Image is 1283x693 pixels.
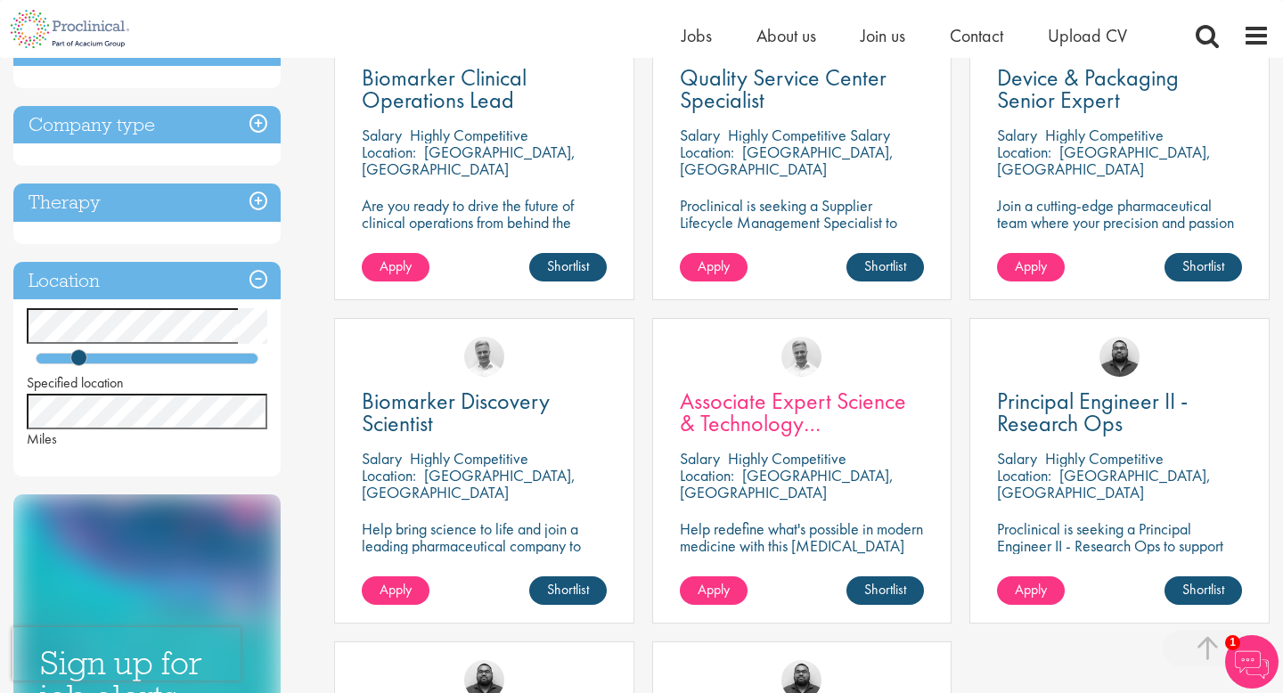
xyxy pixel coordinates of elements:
h3: Location [13,262,281,300]
span: Location: [680,465,734,485]
span: Device & Packaging Senior Expert [997,62,1179,115]
span: Salary [680,125,720,145]
a: Contact [950,24,1003,47]
span: Salary [680,448,720,469]
span: Biomarker Clinical Operations Lead [362,62,527,115]
span: Location: [362,142,416,162]
a: Apply [680,576,748,605]
span: Associate Expert Science & Technology ([MEDICAL_DATA]) [680,386,906,461]
p: Highly Competitive [1045,448,1164,469]
iframe: reCAPTCHA [12,627,241,681]
a: Shortlist [846,253,924,281]
a: Biomarker Clinical Operations Lead [362,67,607,111]
span: Salary [362,125,402,145]
a: Join us [861,24,905,47]
span: Salary [362,448,402,469]
a: Apply [362,253,429,281]
span: Apply [380,580,412,599]
p: [GEOGRAPHIC_DATA], [GEOGRAPHIC_DATA] [680,142,894,179]
span: Apply [380,257,412,275]
span: Salary [997,125,1037,145]
a: Shortlist [1165,576,1242,605]
span: Location: [997,465,1051,485]
a: Shortlist [846,576,924,605]
span: 1 [1225,635,1240,650]
img: Joshua Bye [781,337,821,377]
span: Location: [997,142,1051,162]
a: Shortlist [1165,253,1242,281]
span: Apply [1015,580,1047,599]
a: Shortlist [529,253,607,281]
p: [GEOGRAPHIC_DATA], [GEOGRAPHIC_DATA] [362,142,576,179]
img: Ashley Bennett [1099,337,1140,377]
p: Are you ready to drive the future of clinical operations from behind the scenes? Looking to be in... [362,197,607,281]
p: Highly Competitive [1045,125,1164,145]
img: Chatbot [1225,635,1279,689]
a: Apply [362,576,429,605]
a: Biomarker Discovery Scientist [362,390,607,435]
span: Location: [680,142,734,162]
a: Apply [997,576,1065,605]
a: Shortlist [529,576,607,605]
p: Highly Competitive [728,448,846,469]
span: Specified location [27,373,124,392]
h3: Company type [13,106,281,144]
p: [GEOGRAPHIC_DATA], [GEOGRAPHIC_DATA] [362,465,576,502]
p: Highly Competitive [410,125,528,145]
p: [GEOGRAPHIC_DATA], [GEOGRAPHIC_DATA] [997,465,1211,502]
a: Apply [680,253,748,281]
p: Highly Competitive Salary [728,125,890,145]
a: About us [756,24,816,47]
p: Help redefine what's possible in modern medicine with this [MEDICAL_DATA] Associate Expert Scienc... [680,520,925,588]
p: Proclinical is seeking a Supplier Lifecycle Management Specialist to support global vendor change... [680,197,925,281]
img: Joshua Bye [464,337,504,377]
p: Join a cutting-edge pharmaceutical team where your precision and passion for quality will help sh... [997,197,1242,265]
span: Apply [698,257,730,275]
a: Apply [997,253,1065,281]
a: Associate Expert Science & Technology ([MEDICAL_DATA]) [680,390,925,435]
span: Apply [1015,257,1047,275]
p: Help bring science to life and join a leading pharmaceutical company to play a key role in delive... [362,520,607,605]
span: Biomarker Discovery Scientist [362,386,550,438]
a: Device & Packaging Senior Expert [997,67,1242,111]
span: Apply [698,580,730,599]
span: Miles [27,429,57,448]
p: Proclinical is seeking a Principal Engineer II - Research Ops to support external engineering pro... [997,520,1242,605]
span: Quality Service Center Specialist [680,62,887,115]
a: Jobs [682,24,712,47]
a: Quality Service Center Specialist [680,67,925,111]
span: Principal Engineer II - Research Ops [997,386,1188,438]
a: Upload CV [1048,24,1127,47]
a: Principal Engineer II - Research Ops [997,390,1242,435]
span: Location: [362,465,416,485]
span: Salary [997,448,1037,469]
p: Highly Competitive [410,448,528,469]
p: [GEOGRAPHIC_DATA], [GEOGRAPHIC_DATA] [680,465,894,502]
p: [GEOGRAPHIC_DATA], [GEOGRAPHIC_DATA] [997,142,1211,179]
h3: Therapy [13,183,281,222]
